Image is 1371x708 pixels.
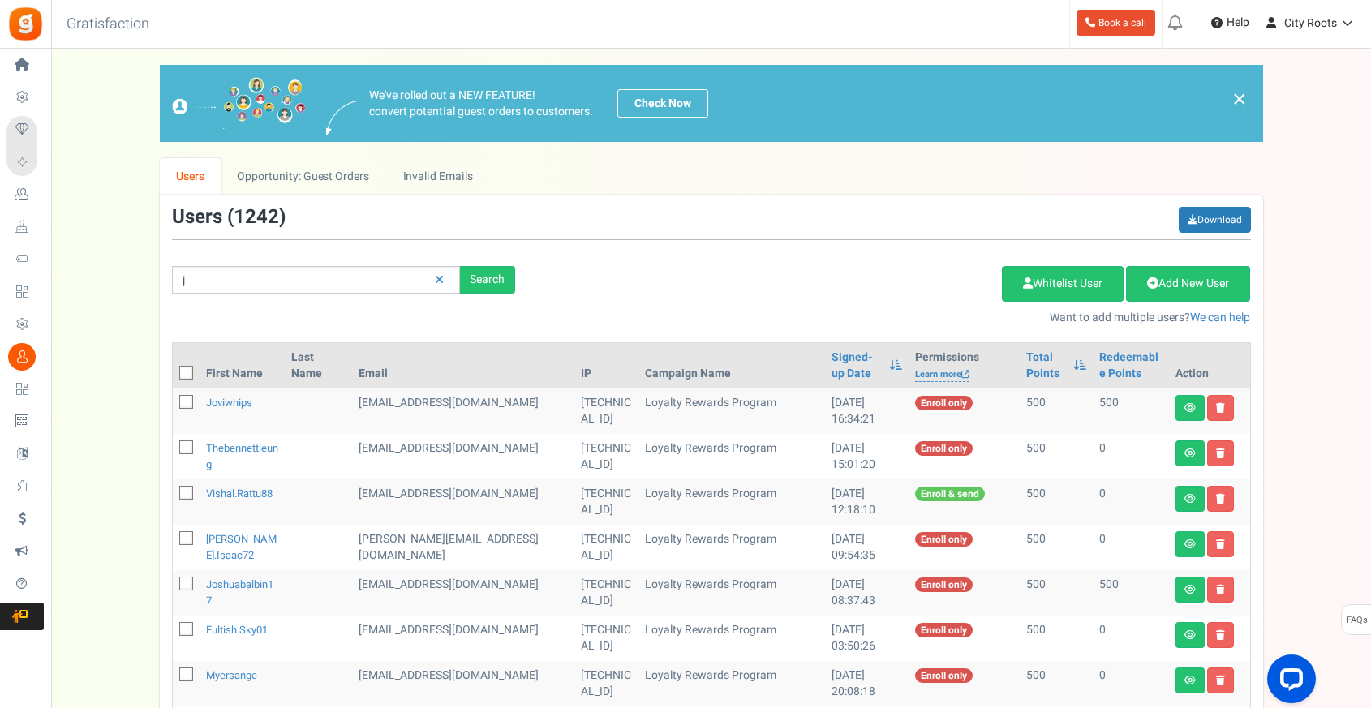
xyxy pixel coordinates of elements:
td: Loyalty Rewards Program [638,525,825,570]
th: Last Name [285,343,352,388]
th: First Name [200,343,286,388]
td: 0 [1093,661,1168,706]
span: Enroll only [915,396,973,410]
td: 500 [1020,570,1093,616]
i: Delete user [1216,448,1225,458]
a: Whitelist User [1002,266,1124,302]
a: Book a call [1077,10,1155,36]
td: [DATE] 03:50:26 [825,616,909,661]
i: Delete user [1216,539,1225,549]
td: 500 [1093,570,1168,616]
td: [DATE] 12:18:10 [825,479,909,525]
a: Add New User [1126,266,1250,302]
span: Enroll & send [915,487,985,501]
td: 500 [1020,434,1093,479]
th: Action [1169,343,1250,388]
i: Delete user [1216,494,1225,504]
span: 1242 [234,203,279,231]
td: Loyalty Rewards Program [638,479,825,525]
td: [TECHNICAL_ID] [574,434,638,479]
div: Search [460,266,515,294]
a: Signed-up Date [832,350,881,382]
td: 500 [1093,388,1168,434]
td: 0 [1093,479,1168,525]
a: Download [1179,207,1251,233]
span: Help [1223,15,1249,31]
i: View details [1184,403,1196,413]
span: FAQs [1346,605,1368,636]
td: [TECHNICAL_ID] [574,479,638,525]
a: vishal.rattu88 [206,486,273,501]
td: General [352,525,574,570]
td: 500 [1020,616,1093,661]
td: Loyalty Rewards Program [638,434,825,479]
a: Help [1205,10,1256,36]
span: Enroll only [915,577,973,592]
td: General [352,434,574,479]
td: [TECHNICAL_ID] [574,661,638,706]
span: City Roots [1284,15,1337,32]
input: Search by email or name [172,266,460,294]
img: images [326,101,357,135]
td: Loyalty Rewards Program [638,388,825,434]
td: [DATE] 08:37:43 [825,570,909,616]
p: Want to add multiple users? [539,310,1251,326]
td: [DATE] 16:34:21 [825,388,909,434]
td: Loyalty Rewards Program [638,616,825,661]
a: Invalid Emails [386,158,489,195]
a: Check Now [617,89,708,118]
i: View details [1184,585,1196,594]
a: thebennettleung [206,440,278,472]
th: IP [574,343,638,388]
a: Learn more [915,368,969,382]
i: View details [1184,676,1196,685]
h3: Users ( ) [172,207,286,228]
i: Delete user [1216,585,1225,594]
td: 500 [1020,661,1093,706]
i: View details [1184,448,1196,458]
td: [TECHNICAL_ID] [574,616,638,661]
span: Enroll only [915,623,973,637]
span: Enroll only [915,441,973,456]
a: joshuabalbin17 [206,577,273,608]
td: General [352,479,574,525]
a: Total Points [1026,350,1065,382]
i: View details [1184,494,1196,504]
td: Loyalty Rewards Program [638,661,825,706]
img: images [172,77,306,130]
th: Permissions [909,343,1020,388]
td: [DATE] 15:01:20 [825,434,909,479]
td: General [352,570,574,616]
a: We can help [1190,309,1250,326]
a: Reset [427,266,452,294]
td: Loyalty Rewards Program [638,570,825,616]
i: View details [1184,539,1196,549]
i: Delete user [1216,676,1225,685]
i: Delete user [1216,403,1225,413]
img: Gratisfaction [7,6,44,42]
td: General [352,388,574,434]
td: 0 [1093,616,1168,661]
th: Email [352,343,574,388]
td: [TECHNICAL_ID] [574,570,638,616]
a: fultish.sky01 [206,622,268,637]
i: View details [1184,630,1196,640]
a: Opportunity: Guest Orders [221,158,385,195]
i: Delete user [1216,630,1225,640]
td: [TECHNICAL_ID] [574,388,638,434]
td: General [352,616,574,661]
span: Enroll only [915,668,973,683]
td: 0 [1093,525,1168,570]
span: Enroll only [915,532,973,547]
h3: Gratisfaction [49,8,167,41]
td: 500 [1020,479,1093,525]
a: Users [160,158,221,195]
td: [DATE] 09:54:35 [825,525,909,570]
a: joviwhips [206,395,252,410]
a: Redeemable Points [1099,350,1162,382]
td: [DATE] 20:08:18 [825,661,909,706]
td: General [352,661,574,706]
th: Campaign Name [638,343,825,388]
td: 500 [1020,525,1093,570]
